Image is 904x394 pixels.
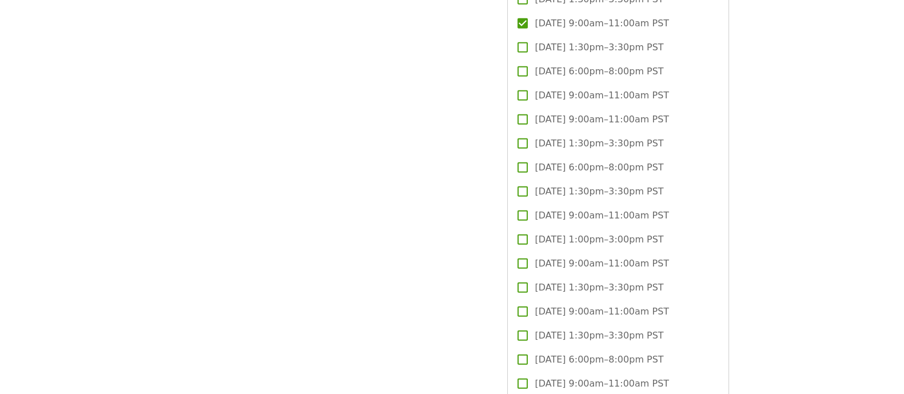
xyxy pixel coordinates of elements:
span: [DATE] 1:30pm–3:30pm PST [535,281,663,294]
span: [DATE] 9:00am–11:00am PST [535,17,669,30]
span: [DATE] 6:00pm–8:00pm PST [535,161,663,174]
span: [DATE] 9:00am–11:00am PST [535,305,669,319]
span: [DATE] 1:30pm–3:30pm PST [535,137,663,150]
span: [DATE] 9:00am–11:00am PST [535,257,669,270]
span: [DATE] 9:00am–11:00am PST [535,377,669,391]
span: [DATE] 9:00am–11:00am PST [535,209,669,222]
span: [DATE] 6:00pm–8:00pm PST [535,353,663,367]
span: [DATE] 1:00pm–3:00pm PST [535,233,663,246]
span: [DATE] 1:30pm–3:30pm PST [535,185,663,198]
span: [DATE] 9:00am–11:00am PST [535,89,669,102]
span: [DATE] 1:30pm–3:30pm PST [535,329,663,343]
span: [DATE] 6:00pm–8:00pm PST [535,65,663,78]
span: [DATE] 9:00am–11:00am PST [535,113,669,126]
span: [DATE] 1:30pm–3:30pm PST [535,41,663,54]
